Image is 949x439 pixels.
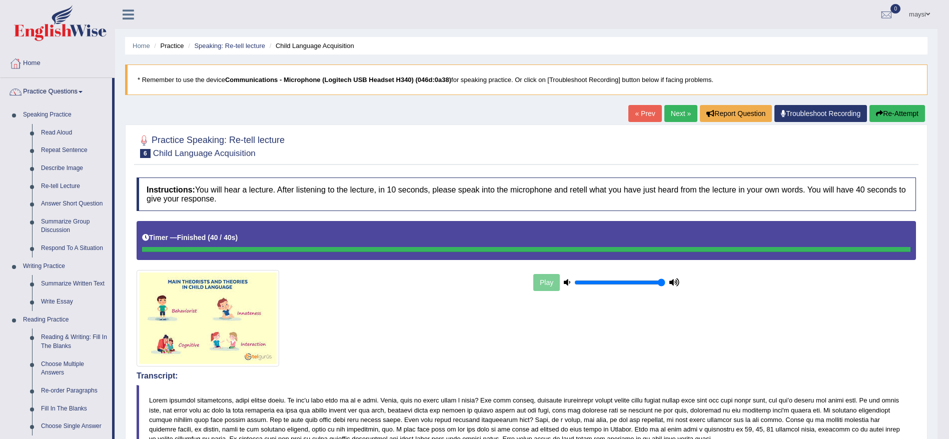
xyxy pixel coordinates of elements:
[19,257,112,275] a: Writing Practice
[37,293,112,311] a: Write Essay
[210,233,236,241] b: 40 / 40s
[37,141,112,159] a: Repeat Sentence
[267,41,354,50] li: Child Language Acquisition
[37,239,112,257] a: Respond To A Situation
[194,42,265,49] a: Speaking: Re-tell lecture
[133,42,150,49] a: Home
[236,233,238,241] b: )
[37,382,112,400] a: Re-order Paragraphs
[153,148,256,158] small: Child Language Acquisition
[37,328,112,355] a: Reading & Writing: Fill In The Blanks
[890,4,900,13] span: 0
[37,159,112,177] a: Describe Image
[19,311,112,329] a: Reading Practice
[1,49,115,74] a: Home
[152,41,184,50] li: Practice
[225,76,451,83] b: Communications - Microphone (Logitech USB Headset H340) (046d:0a38)
[700,105,772,122] button: Report Question
[1,78,112,103] a: Practice Questions
[140,149,151,158] span: 6
[177,233,206,241] b: Finished
[37,355,112,382] a: Choose Multiple Answers
[137,133,285,158] h2: Practice Speaking: Re-tell lecture
[774,105,867,122] a: Troubleshoot Recording
[137,371,916,380] h4: Transcript:
[37,213,112,239] a: Summarize Group Discussion
[125,64,927,95] blockquote: * Remember to use the device for speaking practice. Or click on [Troubleshoot Recording] button b...
[19,106,112,124] a: Speaking Practice
[147,185,195,194] b: Instructions:
[37,195,112,213] a: Answer Short Question
[208,233,210,241] b: (
[37,417,112,435] a: Choose Single Answer
[37,400,112,418] a: Fill In The Blanks
[869,105,925,122] button: Re-Attempt
[37,177,112,195] a: Re-tell Lecture
[37,275,112,293] a: Summarize Written Text
[142,234,238,241] h5: Timer —
[37,124,112,142] a: Read Aloud
[664,105,697,122] a: Next »
[137,177,916,211] h4: You will hear a lecture. After listening to the lecture, in 10 seconds, please speak into the mic...
[628,105,661,122] a: « Prev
